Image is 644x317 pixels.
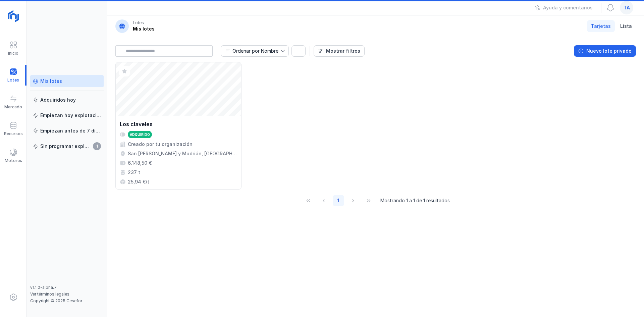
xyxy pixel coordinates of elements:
[93,142,101,150] span: 1
[586,48,632,54] div: Nuevo lote privado
[40,78,62,85] div: Mis lotes
[333,195,344,206] button: Page 1
[531,2,597,13] button: Ayuda y comentarios
[128,160,152,166] div: 6.148,50 €
[30,94,104,106] a: Adquiridos hoy
[30,140,104,152] a: Sin programar explotación1
[624,4,630,11] span: ta
[616,20,636,32] a: Lista
[30,292,69,297] a: Ver términos legales
[5,158,22,163] div: Motores
[4,131,23,137] div: Recursos
[40,127,101,134] div: Empiezan antes de 7 días
[115,62,241,190] a: Los clavelesAdquiridoCreado por tu organizaciónSan [PERSON_NAME] y Mudrián, [GEOGRAPHIC_DATA], [G...
[8,51,18,56] div: Inicio
[30,109,104,121] a: Empiezan hoy explotación
[232,49,278,53] div: Ordenar por Nombre
[40,97,76,103] div: Adquiridos hoy
[314,45,365,57] button: Mostrar filtros
[133,25,155,32] div: Mis lotes
[620,23,632,30] span: Lista
[120,120,153,128] div: Los claveles
[380,197,450,204] span: Mostrando 1 a 1 de 1 resultados
[128,169,140,176] div: 237 t
[30,298,104,304] div: Copyright © 2025 Cesefor
[40,112,101,119] div: Empiezan hoy explotación
[587,20,615,32] a: Tarjetas
[574,45,636,57] button: Nuevo lote privado
[543,4,593,11] div: Ayuda y comentarios
[30,285,104,290] div: v1.1.0-alpha.7
[591,23,611,30] span: Tarjetas
[326,48,360,54] div: Mostrar filtros
[128,178,149,185] div: 25,94 €/t
[30,125,104,137] a: Empiezan antes de 7 días
[30,75,104,87] a: Mis lotes
[40,143,91,150] div: Sin programar explotación
[128,141,193,148] div: Creado por tu organización
[4,104,22,110] div: Mercado
[128,150,237,157] div: San [PERSON_NAME] y Mudrián, [GEOGRAPHIC_DATA], [GEOGRAPHIC_DATA], [GEOGRAPHIC_DATA]
[5,8,22,24] img: logoRight.svg
[133,20,144,25] div: Lotes
[221,46,280,56] span: Nombre
[130,132,150,137] div: Adquirido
